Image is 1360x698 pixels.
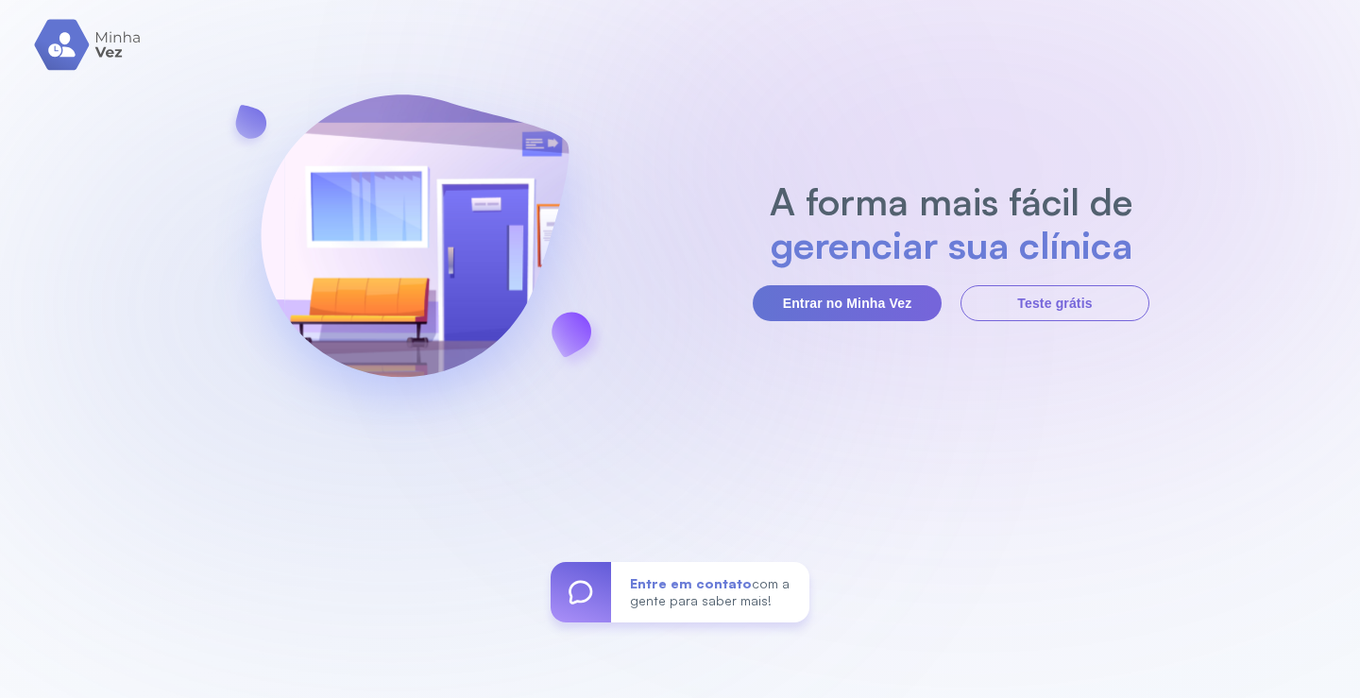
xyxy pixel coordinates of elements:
[760,179,1143,223] h2: A forma mais fácil de
[960,285,1149,321] button: Teste grátis
[760,223,1143,266] h2: gerenciar sua clínica
[34,19,143,71] img: logo.svg
[211,44,619,455] img: banner-login.svg
[753,285,942,321] button: Entrar no Minha Vez
[611,562,809,622] div: com a gente para saber mais!
[551,562,809,622] a: Entre em contatocom a gente para saber mais!
[630,575,752,591] span: Entre em contato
